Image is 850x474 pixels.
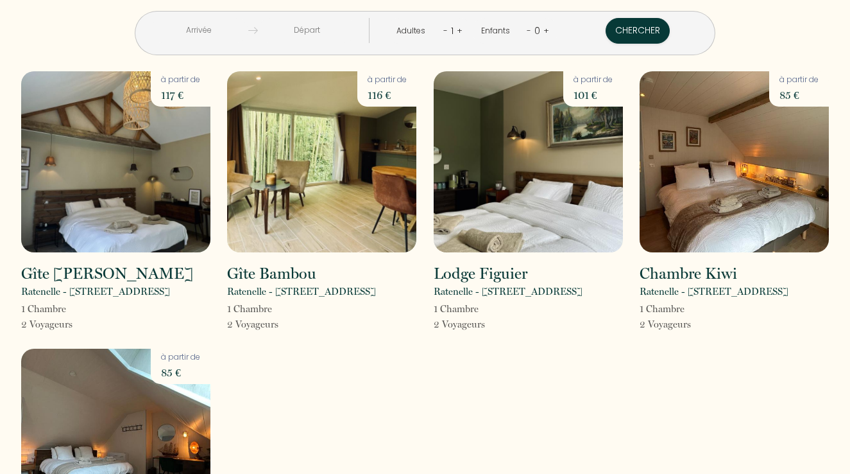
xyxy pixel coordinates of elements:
p: à partir de [574,74,613,86]
p: 2 Voyageur [21,317,72,332]
img: guests [248,26,258,35]
a: + [543,24,549,37]
p: 116 € [368,86,407,104]
span: s [275,319,278,330]
img: rental-image [434,71,623,252]
p: 101 € [574,86,613,104]
img: rental-image [21,71,210,252]
a: - [443,24,448,37]
p: 1 Chambre [434,301,485,317]
h2: Chambre Kiwi [640,266,737,281]
p: Ratenelle - [STREET_ADDRESS] [21,284,170,299]
span: s [69,319,72,330]
a: + [457,24,463,37]
p: 85 € [779,86,819,104]
h2: Gîte [PERSON_NAME] [21,266,193,281]
p: Ratenelle - [STREET_ADDRESS] [640,284,788,299]
p: à partir de [161,351,200,364]
p: 1 Chambre [21,301,72,317]
p: 117 € [161,86,200,104]
img: rental-image [640,71,829,252]
p: à partir de [368,74,407,86]
img: rental-image [227,71,416,252]
p: 2 Voyageur [227,317,278,332]
div: 1 [448,21,457,41]
p: 1 Chambre [227,301,278,317]
p: 2 Voyageur [434,317,485,332]
p: Ratenelle - [STREET_ADDRESS] [227,284,376,299]
p: à partir de [779,74,819,86]
h2: Gîte Bambou [227,266,316,281]
h2: Lodge Figuier [434,266,527,281]
a: - [527,24,531,37]
div: Adultes [396,25,430,37]
button: Chercher [606,18,670,44]
div: 0 [531,21,543,41]
p: à partir de [161,74,200,86]
p: 1 Chambre [640,301,691,317]
p: 85 € [161,364,200,382]
span: s [687,319,691,330]
input: Arrivée [150,18,248,43]
div: Enfants [481,25,514,37]
p: Ratenelle - [STREET_ADDRESS] [434,284,582,299]
p: 2 Voyageur [640,317,691,332]
input: Départ [258,18,356,43]
span: s [481,319,485,330]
